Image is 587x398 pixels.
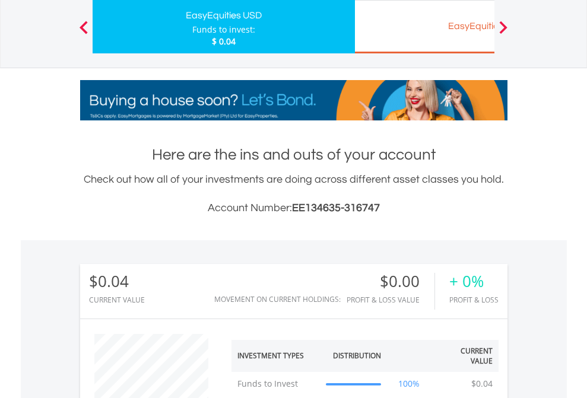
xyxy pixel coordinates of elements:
div: Distribution [333,351,381,361]
td: Funds to Invest [231,372,321,396]
h1: Here are the ins and outs of your account [80,144,507,165]
h3: Account Number: [80,200,507,216]
div: Movement on Current Holdings: [214,295,341,303]
th: Current Value [431,340,499,372]
button: Next [491,27,515,39]
div: Profit & Loss [449,296,499,304]
div: $0.00 [347,273,434,290]
div: + 0% [449,273,499,290]
td: $0.04 [465,372,499,396]
span: EE134635-316747 [292,202,380,214]
th: Investment Types [231,340,321,372]
div: Funds to invest: [192,24,255,36]
div: Profit & Loss Value [347,296,434,304]
img: EasyMortage Promotion Banner [80,80,507,120]
div: CURRENT VALUE [89,296,145,304]
div: EasyEquities USD [100,7,348,24]
td: 100% [387,372,431,396]
span: $ 0.04 [212,36,236,47]
button: Previous [72,27,96,39]
div: $0.04 [89,273,145,290]
div: Check out how all of your investments are doing across different asset classes you hold. [80,171,507,216]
